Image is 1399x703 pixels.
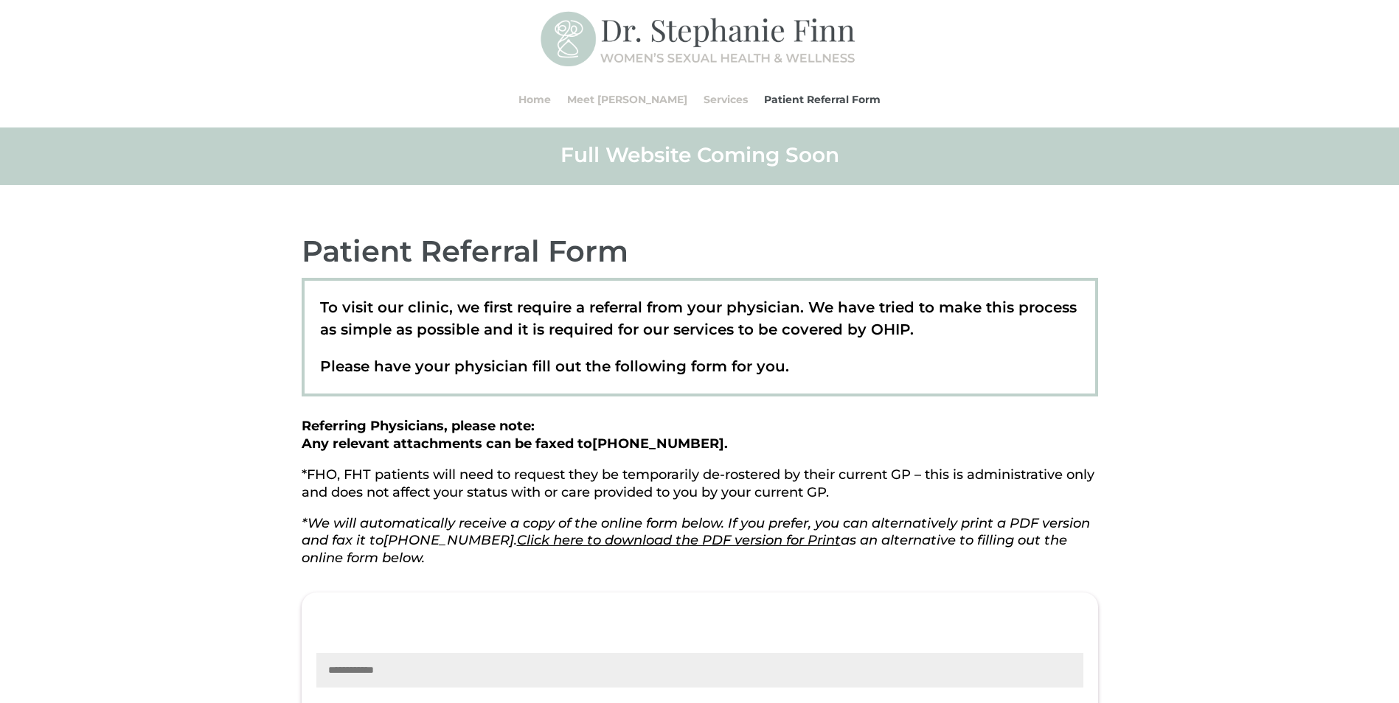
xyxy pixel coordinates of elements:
[383,532,514,548] span: [PHONE_NUMBER]
[518,71,551,127] a: Home
[567,71,687,127] a: Meet [PERSON_NAME]
[302,515,1090,567] em: *We will automatically receive a copy of the online form below. If you prefer, you can alternativ...
[302,232,1098,278] h2: Patient Referral Form
[517,532,841,548] a: Click here to download the PDF version for Print
[302,418,728,452] strong: Referring Physicians, please note: Any relevant attachments can be faxed to .
[302,466,1098,515] p: *FHO, FHT patients will need to request they be temporarily de-rostered by their current GP – thi...
[592,436,724,452] span: [PHONE_NUMBER]
[320,355,1079,377] p: Please have your physician fill out the following form for you.
[320,296,1079,355] p: To visit our clinic, we first require a referral from your physician. We have tried to make this ...
[302,141,1098,175] h2: Full Website Coming Soon
[704,71,748,127] a: Services
[764,71,881,127] a: Patient Referral Form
